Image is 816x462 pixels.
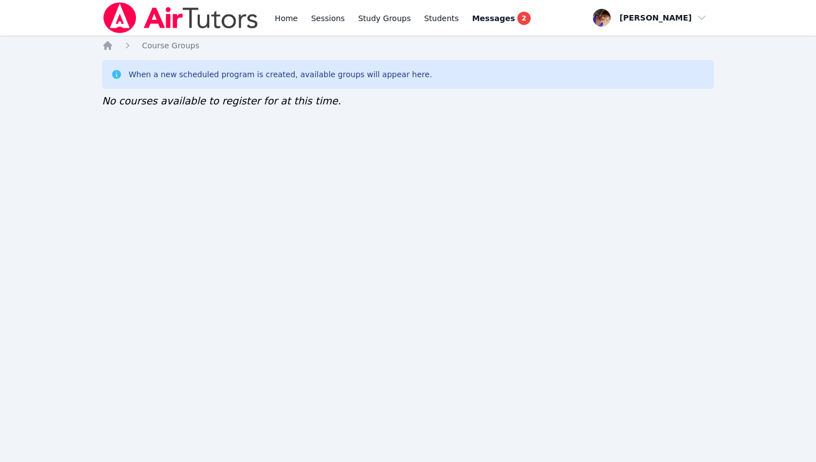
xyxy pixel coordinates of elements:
[142,41,199,50] span: Course Groups
[142,40,199,51] a: Course Groups
[102,95,341,107] span: No courses available to register for at this time.
[102,2,259,33] img: Air Tutors
[129,69,432,80] div: When a new scheduled program is created, available groups will appear here.
[472,13,515,24] span: Messages
[102,40,714,51] nav: Breadcrumb
[517,12,531,25] span: 2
